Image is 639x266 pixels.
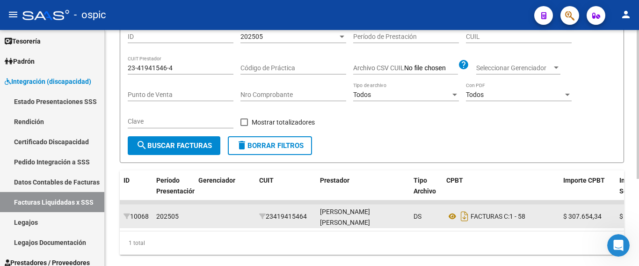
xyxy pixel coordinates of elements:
[320,177,349,184] span: Prestador
[414,213,421,220] span: DS
[458,209,471,224] i: Descargar documento
[620,9,632,20] mat-icon: person
[320,207,406,228] div: [PERSON_NAME] [PERSON_NAME]
[404,64,458,73] input: Archivo CSV CUIL
[316,170,410,212] datatable-header-cell: Prestador
[123,177,130,184] span: ID
[255,170,316,212] datatable-header-cell: CUIT
[198,177,235,184] span: Gerenciador
[156,213,179,220] span: 202505
[120,170,152,212] datatable-header-cell: ID
[152,170,195,212] datatable-header-cell: Período Presentación
[414,177,436,195] span: Tipo Archivo
[5,76,91,87] span: Integración (discapacidad)
[74,5,106,25] span: - ospic
[252,117,315,128] span: Mostrar totalizadores
[136,140,147,151] mat-icon: search
[7,9,19,20] mat-icon: menu
[607,234,630,257] iframe: Intercom live chat
[353,91,371,98] span: Todos
[458,59,469,70] mat-icon: help
[466,91,484,98] span: Todos
[120,231,624,255] div: 1 total
[240,33,263,40] span: 202505
[353,64,404,72] span: Archivo CSV CUIL
[559,170,616,212] datatable-header-cell: Importe CPBT
[410,170,443,212] datatable-header-cell: Tipo Archivo
[123,211,149,222] div: 10068
[228,136,312,155] button: Borrar Filtros
[563,177,605,184] span: Importe CPBT
[476,64,552,72] span: Seleccionar Gerenciador
[443,170,559,212] datatable-header-cell: CPBT
[563,213,602,220] span: $ 307.654,34
[446,209,556,224] div: 1 - 58
[128,136,220,155] button: Buscar Facturas
[236,140,247,151] mat-icon: delete
[5,36,41,46] span: Tesorería
[136,141,212,150] span: Buscar Facturas
[195,170,255,212] datatable-header-cell: Gerenciador
[236,141,304,150] span: Borrar Filtros
[259,211,312,222] div: 23419415464
[156,177,196,195] span: Período Presentación
[5,56,35,66] span: Padrón
[259,177,274,184] span: CUIT
[471,213,509,220] span: FACTURAS C:
[446,177,463,184] span: CPBT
